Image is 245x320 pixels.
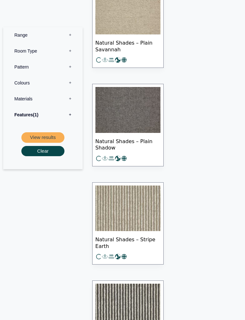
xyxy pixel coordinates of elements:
[21,132,64,143] button: View results
[8,91,78,107] label: Materials
[95,133,160,155] span: Natural Shades – Plain Shadow
[95,185,160,231] img: Soft beige & cream stripe
[8,59,78,75] label: Pattern
[33,112,38,117] span: 1
[92,84,164,166] a: Natural Shades – Plain Shadow
[8,43,78,59] label: Room Type
[95,231,160,253] span: Natural Shades – Stripe Earth
[8,107,78,123] label: Features
[8,27,78,43] label: Range
[95,34,160,57] span: Natural Shades – Plain Savannah
[92,182,164,265] a: Natural Shades – Stripe Earth
[8,75,78,91] label: Colours
[21,146,64,156] button: Clear
[95,87,160,133] img: Plain Shadow Dark Grey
